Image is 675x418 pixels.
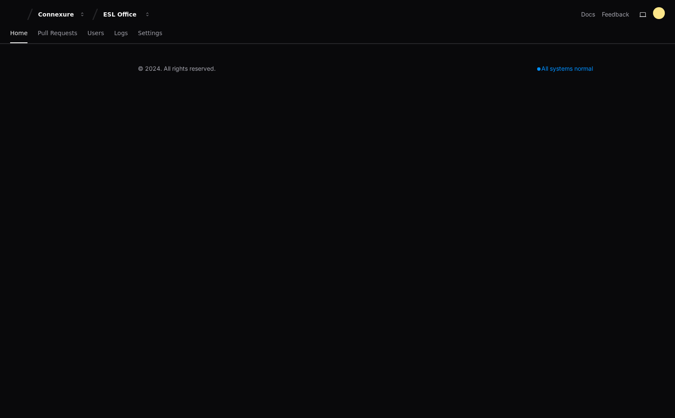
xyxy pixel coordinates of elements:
[114,24,128,43] a: Logs
[138,24,162,43] a: Settings
[10,24,27,43] a: Home
[532,63,598,75] div: All systems normal
[138,30,162,36] span: Settings
[100,7,154,22] button: ESL Office
[88,30,104,36] span: Users
[10,30,27,36] span: Home
[602,10,629,19] button: Feedback
[38,10,74,19] div: Connexure
[35,7,89,22] button: Connexure
[38,24,77,43] a: Pull Requests
[138,64,216,73] div: © 2024. All rights reserved.
[103,10,140,19] div: ESL Office
[38,30,77,36] span: Pull Requests
[114,30,128,36] span: Logs
[88,24,104,43] a: Users
[581,10,595,19] a: Docs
